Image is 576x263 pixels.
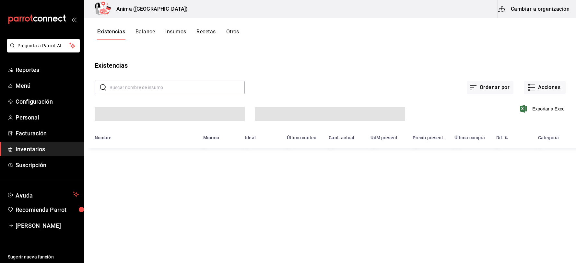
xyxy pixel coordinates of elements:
[16,145,79,154] span: Inventarios
[5,47,80,54] a: Pregunta a Parrot AI
[97,29,239,40] div: navigation tabs
[110,81,245,94] input: Buscar nombre de insumo
[111,5,188,13] h3: Anima ([GEOGRAPHIC_DATA])
[538,135,559,140] div: Categoría
[226,29,239,40] button: Otros
[95,61,128,70] div: Existencias
[454,135,485,140] div: Última compra
[97,29,125,40] button: Existencias
[467,81,513,94] button: Ordenar por
[521,105,566,113] button: Exportar a Excel
[18,42,70,49] span: Pregunta a Parrot AI
[16,190,70,198] span: Ayuda
[95,135,112,140] div: Nombre
[196,29,216,40] button: Recetas
[16,97,79,106] span: Configuración
[165,29,186,40] button: Insumos
[496,135,508,140] div: Dif. %
[203,135,219,140] div: Mínimo
[370,135,399,140] div: UdM present.
[16,205,79,214] span: Recomienda Parrot
[16,161,79,169] span: Suscripción
[413,135,445,140] div: Precio present.
[16,81,79,90] span: Menú
[16,221,79,230] span: [PERSON_NAME]
[8,254,79,260] span: Sugerir nueva función
[329,135,354,140] div: Cant. actual
[16,129,79,138] span: Facturación
[71,17,76,22] button: open_drawer_menu
[135,29,155,40] button: Balance
[16,65,79,74] span: Reportes
[287,135,316,140] div: Último conteo
[16,113,79,122] span: Personal
[245,135,256,140] div: Ideal
[7,39,80,52] button: Pregunta a Parrot AI
[524,81,566,94] button: Acciones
